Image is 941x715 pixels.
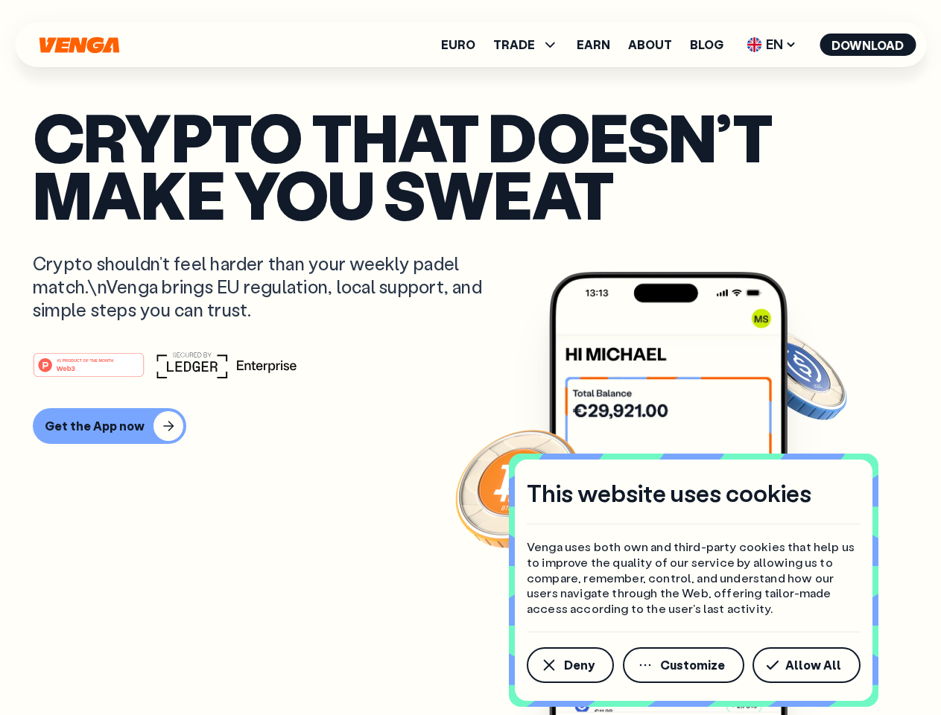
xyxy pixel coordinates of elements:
button: Customize [623,647,744,683]
button: Deny [527,647,614,683]
p: Venga uses both own and third-party cookies that help us to improve the quality of our service by... [527,539,861,617]
button: Download [820,34,916,56]
span: Deny [564,659,595,671]
button: Allow All [753,647,861,683]
div: Get the App now [45,419,145,433]
span: Customize [660,659,725,671]
button: Get the App now [33,408,186,444]
span: TRADE [493,36,559,54]
a: Euro [441,39,475,51]
a: #1 PRODUCT OF THE MONTHWeb3 [33,361,145,381]
p: Crypto shouldn’t feel harder than your weekly padel match.\nVenga brings EU regulation, local sup... [33,252,504,322]
h4: This website uses cookies [527,477,811,509]
a: Earn [577,39,610,51]
p: Crypto that doesn’t make you sweat [33,108,908,222]
span: EN [741,33,802,57]
a: Get the App now [33,408,908,444]
a: Blog [690,39,723,51]
span: TRADE [493,39,535,51]
svg: Home [37,36,121,54]
img: flag-uk [747,37,761,52]
img: Bitcoin [452,421,586,555]
tspan: #1 PRODUCT OF THE MONTH [57,357,113,362]
span: Allow All [785,659,841,671]
img: USDC coin [743,320,850,428]
a: About [628,39,672,51]
tspan: Web3 [57,363,75,372]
